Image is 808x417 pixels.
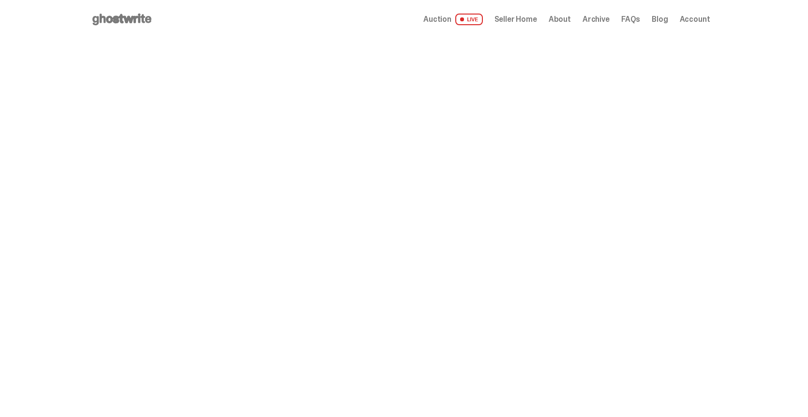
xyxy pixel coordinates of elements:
[621,15,640,23] a: FAQs
[494,15,537,23] a: Seller Home
[583,15,610,23] a: Archive
[423,15,451,23] span: Auction
[549,15,571,23] a: About
[455,14,483,25] span: LIVE
[423,14,482,25] a: Auction LIVE
[680,15,710,23] a: Account
[652,15,668,23] a: Blog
